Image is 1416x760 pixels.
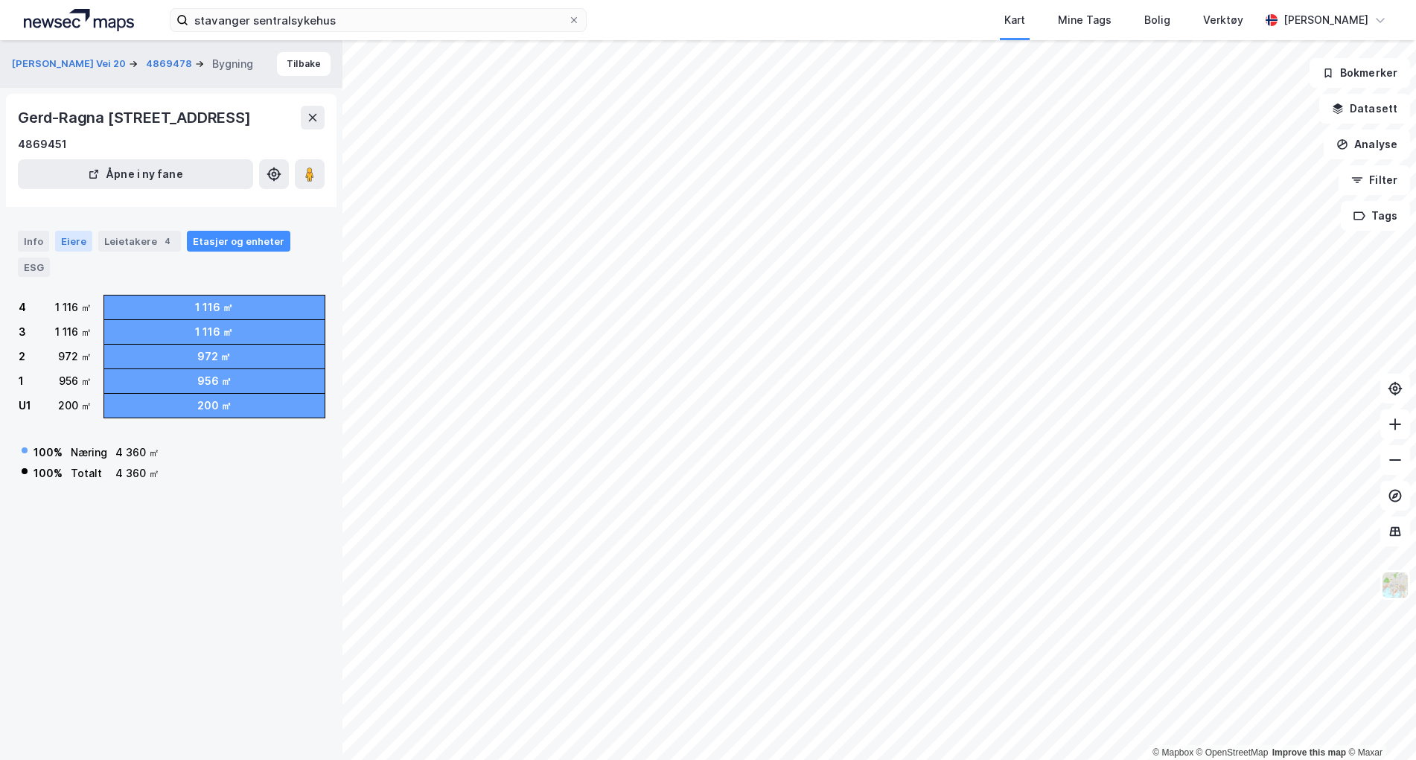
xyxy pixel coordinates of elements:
[18,159,253,189] button: Åpne i ny fane
[19,298,26,316] div: 4
[146,57,195,71] button: 4869478
[34,464,63,482] div: 100 %
[160,234,175,249] div: 4
[55,323,92,341] div: 1 116 ㎡
[1144,11,1170,29] div: Bolig
[18,106,254,130] div: Gerd-Ragna [STREET_ADDRESS]
[212,55,253,73] div: Bygning
[55,298,92,316] div: 1 116 ㎡
[34,444,63,462] div: 100 %
[1152,747,1193,758] a: Mapbox
[18,135,67,153] div: 4869451
[188,9,568,31] input: Søk på adresse, matrikkel, gårdeiere, leietakere eller personer
[55,231,92,252] div: Eiere
[58,397,92,415] div: 200 ㎡
[1339,165,1410,195] button: Filter
[1283,11,1368,29] div: [PERSON_NAME]
[19,372,24,390] div: 1
[1272,747,1346,758] a: Improve this map
[1058,11,1112,29] div: Mine Tags
[1342,689,1416,760] div: Kontrollprogram for chat
[195,298,233,316] div: 1 116 ㎡
[18,258,50,277] div: ESG
[98,231,181,252] div: Leietakere
[12,57,129,71] button: [PERSON_NAME] Vei 20
[193,234,284,248] div: Etasjer og enheter
[24,9,134,31] img: logo.a4113a55bc3d86da70a041830d287a7e.svg
[197,372,232,390] div: 956 ㎡
[18,231,49,252] div: Info
[19,348,25,365] div: 2
[197,397,232,415] div: 200 ㎡
[1203,11,1243,29] div: Verktøy
[1341,201,1410,231] button: Tags
[1342,689,1416,760] iframe: Chat Widget
[195,323,233,341] div: 1 116 ㎡
[1310,58,1410,88] button: Bokmerker
[58,348,92,365] div: 972 ㎡
[197,348,231,365] div: 972 ㎡
[115,444,159,462] div: 4 360 ㎡
[115,464,159,482] div: 4 360 ㎡
[1381,571,1409,599] img: Z
[59,372,92,390] div: 956 ㎡
[1196,747,1269,758] a: OpenStreetMap
[19,397,31,415] div: U1
[71,444,107,462] div: Næring
[71,464,107,482] div: Totalt
[1004,11,1025,29] div: Kart
[19,323,26,341] div: 3
[1324,130,1410,159] button: Analyse
[1319,94,1410,124] button: Datasett
[277,52,331,76] button: Tilbake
